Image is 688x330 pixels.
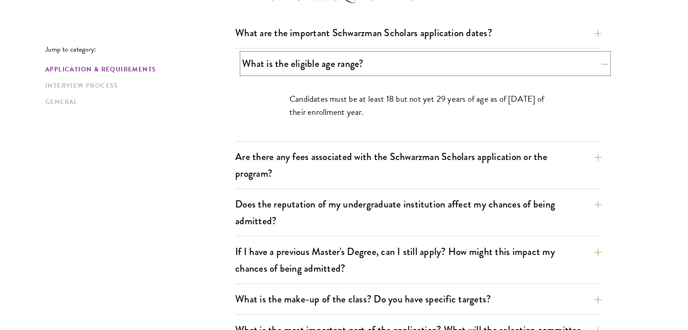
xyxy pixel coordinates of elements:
p: Candidates must be at least 18 but not yet 29 years of age as of [DATE] of their enrollment year. [289,92,547,118]
p: Jump to category: [45,45,235,53]
button: If I have a previous Master's Degree, can I still apply? How might this impact my chances of bein... [235,241,602,278]
a: Interview Process [45,81,230,90]
button: What is the make-up of the class? Do you have specific targets? [235,289,602,309]
a: General [45,97,230,107]
button: Are there any fees associated with the Schwarzman Scholars application or the program? [235,146,602,184]
button: What are the important Schwarzman Scholars application dates? [235,23,602,43]
button: What is the eligible age range? [242,53,608,74]
a: Application & Requirements [45,65,230,74]
button: Does the reputation of my undergraduate institution affect my chances of being admitted? [235,194,602,231]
